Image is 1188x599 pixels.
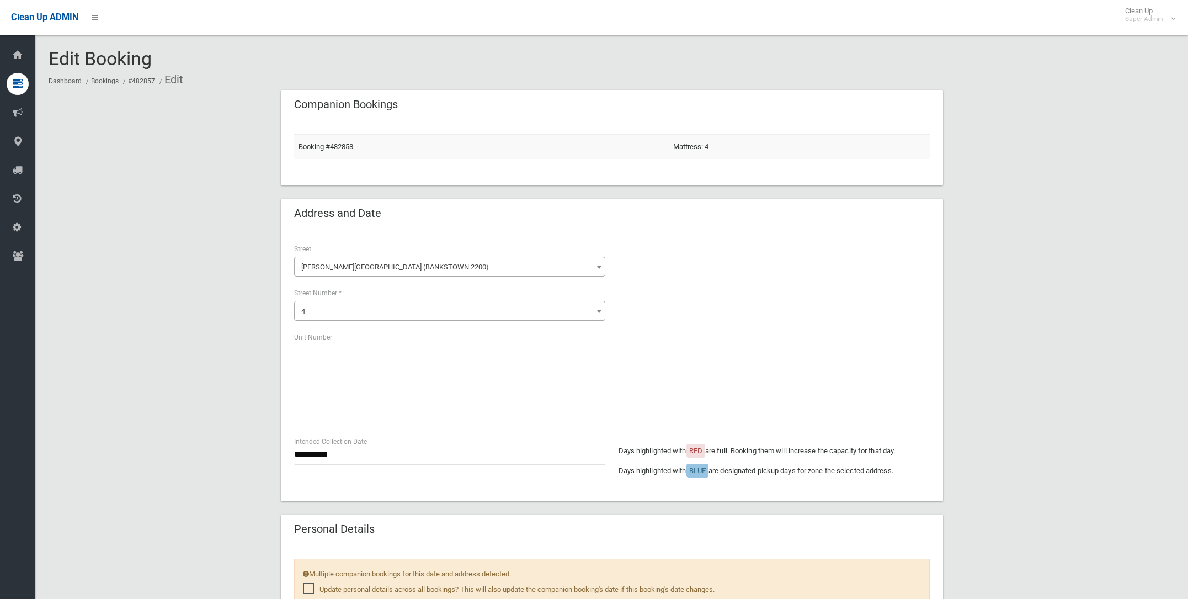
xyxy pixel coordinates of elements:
header: Address and Date [281,203,395,224]
p: Days highlighted with are designated pickup days for zone the selected address. [619,464,930,478]
header: Personal Details [281,518,388,540]
a: Booking #482858 [299,142,353,151]
td: Mattress: 4 [669,134,930,159]
li: Edit [157,70,183,90]
span: Gordon Street (BANKSTOWN 2200) [297,259,603,275]
span: Edit Booking [49,47,152,70]
small: Super Admin [1125,15,1163,23]
span: Clean Up ADMIN [11,12,78,23]
header: Companion Bookings [281,94,411,115]
span: BLUE [689,467,706,475]
span: Update personal details across all bookings? This will also update the companion booking's date i... [303,583,715,596]
a: Dashboard [49,77,82,85]
span: 4 [297,304,603,319]
span: 4 [294,301,605,321]
span: Clean Up [1120,7,1174,23]
span: Gordon Street (BANKSTOWN 2200) [294,257,605,277]
span: 4 [301,307,305,315]
a: Bookings [91,77,119,85]
span: RED [689,447,702,455]
a: #482857 [128,77,155,85]
p: Days highlighted with are full. Booking them will increase the capacity for that day. [619,444,930,458]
